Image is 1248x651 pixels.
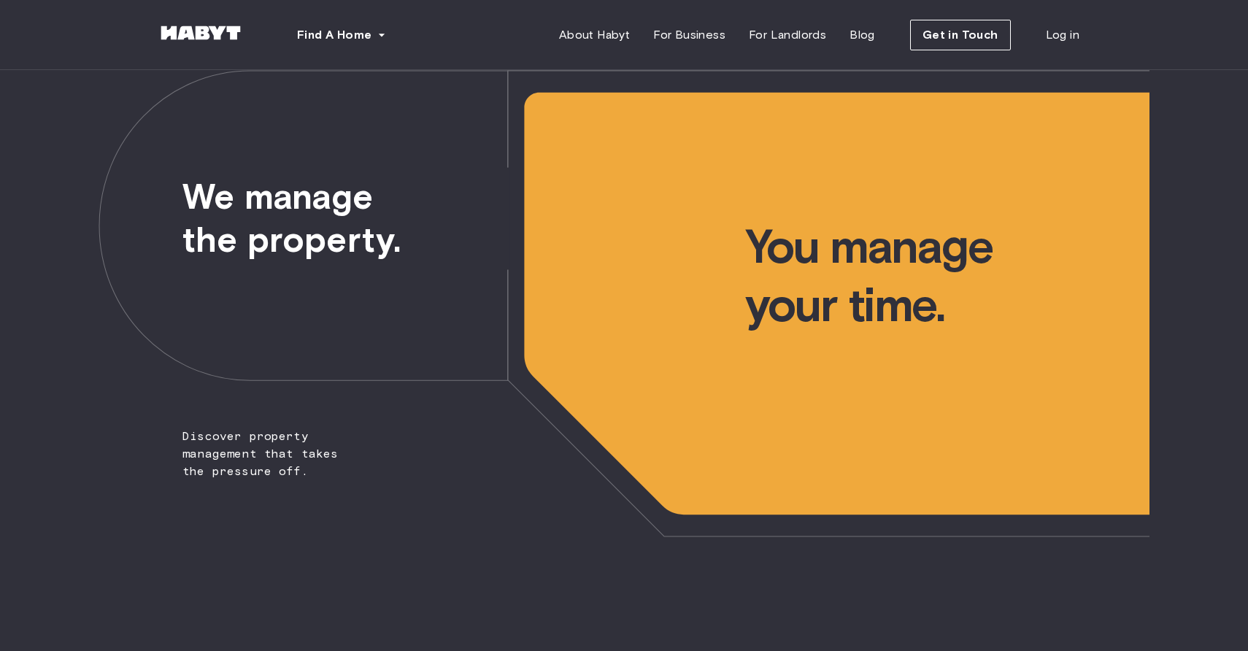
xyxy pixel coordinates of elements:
[642,20,737,50] a: For Business
[653,26,725,44] span: For Business
[297,26,371,44] span: Find A Home
[910,20,1011,50] button: Get in Touch
[737,20,838,50] a: For Landlords
[745,70,1149,334] span: You manage your time.
[559,26,630,44] span: About Habyt
[1034,20,1091,50] a: Log in
[749,26,826,44] span: For Landlords
[99,70,366,480] span: Discover property management that takes the pressure off.
[922,26,998,44] span: Get in Touch
[1046,26,1079,44] span: Log in
[99,70,1149,537] img: we-make-moves-not-waiting-lists
[850,26,875,44] span: Blog
[157,26,244,40] img: Habyt
[547,20,642,50] a: About Habyt
[285,20,398,50] button: Find A Home
[838,20,887,50] a: Blog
